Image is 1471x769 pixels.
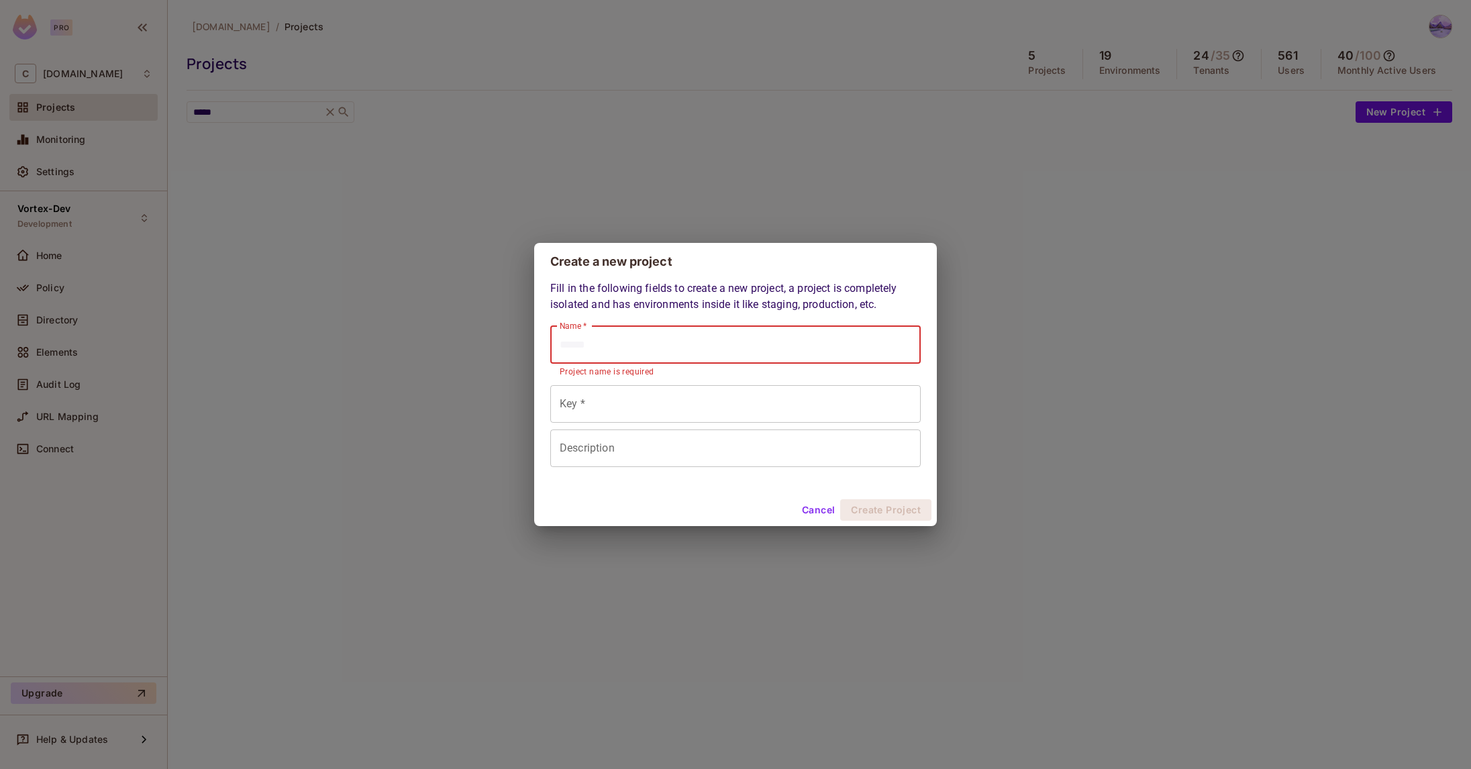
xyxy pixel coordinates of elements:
[797,499,840,521] button: Cancel
[560,320,587,331] label: Name *
[534,243,937,280] h2: Create a new project
[840,499,931,521] button: Create Project
[560,366,911,379] p: Project name is required
[550,280,921,468] div: Fill in the following fields to create a new project, a project is completely isolated and has en...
